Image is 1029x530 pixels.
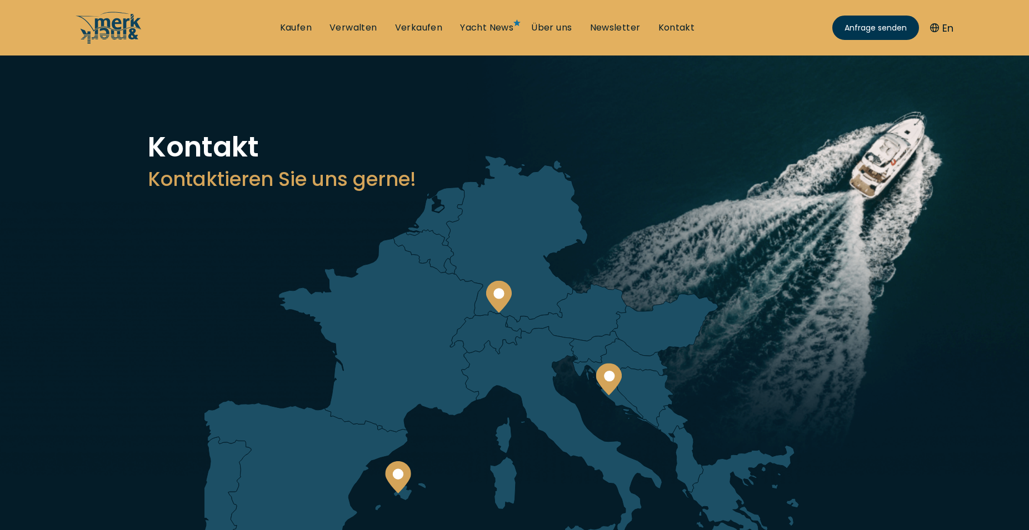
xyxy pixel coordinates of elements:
[395,22,443,34] a: Verkaufen
[280,22,312,34] a: Kaufen
[329,22,377,34] a: Verwalten
[930,21,953,36] button: En
[832,16,919,40] a: Anfrage senden
[845,22,907,34] span: Anfrage senden
[590,22,641,34] a: Newsletter
[658,22,695,34] a: Kontakt
[531,22,572,34] a: Über uns
[148,133,881,161] h1: Kontakt
[460,22,513,34] a: Yacht News
[148,165,881,193] h3: Kontaktieren Sie uns gerne!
